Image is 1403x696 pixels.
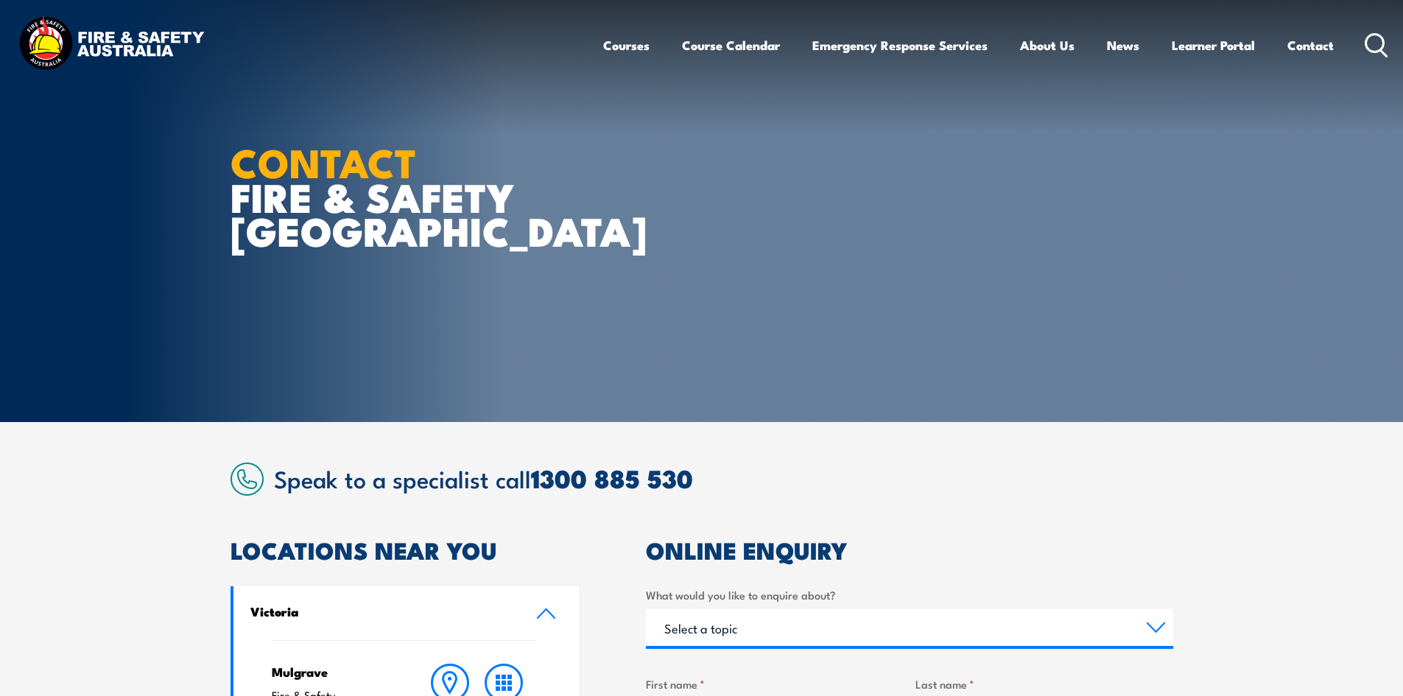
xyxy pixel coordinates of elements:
[682,26,780,65] a: Course Calendar
[603,26,650,65] a: Courses
[250,603,514,619] h4: Victoria
[231,144,594,247] h1: FIRE & SAFETY [GEOGRAPHIC_DATA]
[531,458,693,497] a: 1300 885 530
[1172,26,1255,65] a: Learner Portal
[1287,26,1334,65] a: Contact
[1107,26,1139,65] a: News
[231,130,417,191] strong: CONTACT
[812,26,988,65] a: Emergency Response Services
[233,586,580,640] a: Victoria
[274,465,1173,491] h2: Speak to a specialist call
[646,675,904,692] label: First name
[231,539,580,560] h2: LOCATIONS NEAR YOU
[915,675,1173,692] label: Last name
[1020,26,1075,65] a: About Us
[646,586,1173,603] label: What would you like to enquire about?
[272,664,395,680] h4: Mulgrave
[646,539,1173,560] h2: ONLINE ENQUIRY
